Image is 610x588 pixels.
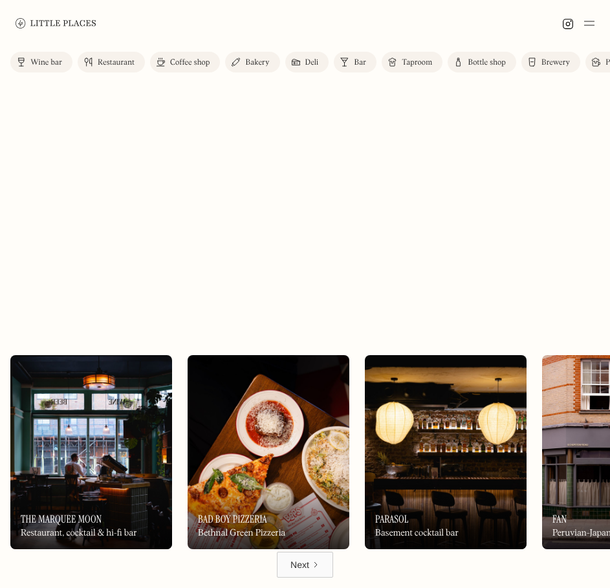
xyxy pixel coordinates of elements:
a: Next Page [277,552,333,578]
h3: The Marquee Moon [21,513,102,525]
h3: Parasol [375,513,409,525]
div: Bakery [245,59,269,67]
a: Bottle shop [448,52,516,72]
a: Bad Boy PizzeriaBad Boy PizzeriaBad Boy PizzeriaBethnal Green Pizzeria [188,355,349,549]
img: Parasol [365,355,527,549]
div: Restaurant, cocktail & hi-fi bar [21,528,137,539]
a: Brewery [521,52,580,72]
div: Bethnal Green Pizzeria [198,528,285,539]
h3: Fan [552,513,567,525]
img: Bad Boy Pizzeria [188,355,349,549]
h3: Bad Boy Pizzeria [198,513,267,525]
a: Restaurant [78,52,145,72]
div: Coffee shop [170,59,210,67]
div: Bottle shop [468,59,506,67]
div: Deli [305,59,319,67]
a: Deli [285,52,329,72]
a: Bakery [225,52,279,72]
a: ParasolParasolParasolBasement cocktail bar [365,355,527,549]
a: Wine bar [10,52,72,72]
div: Taproom [402,59,432,67]
a: The Marquee MoonThe Marquee MoonThe Marquee MoonRestaurant, cocktail & hi-fi bar [10,355,172,549]
a: Bar [334,52,376,72]
div: Bar [354,59,366,67]
div: Next [290,558,309,571]
div: Basement cocktail bar [375,528,459,539]
a: Coffee shop [150,52,220,72]
a: Taproom [382,52,442,72]
div: Restaurant [98,59,135,67]
img: The Marquee Moon [10,355,172,549]
div: Wine bar [30,59,62,67]
div: Brewery [541,59,570,67]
